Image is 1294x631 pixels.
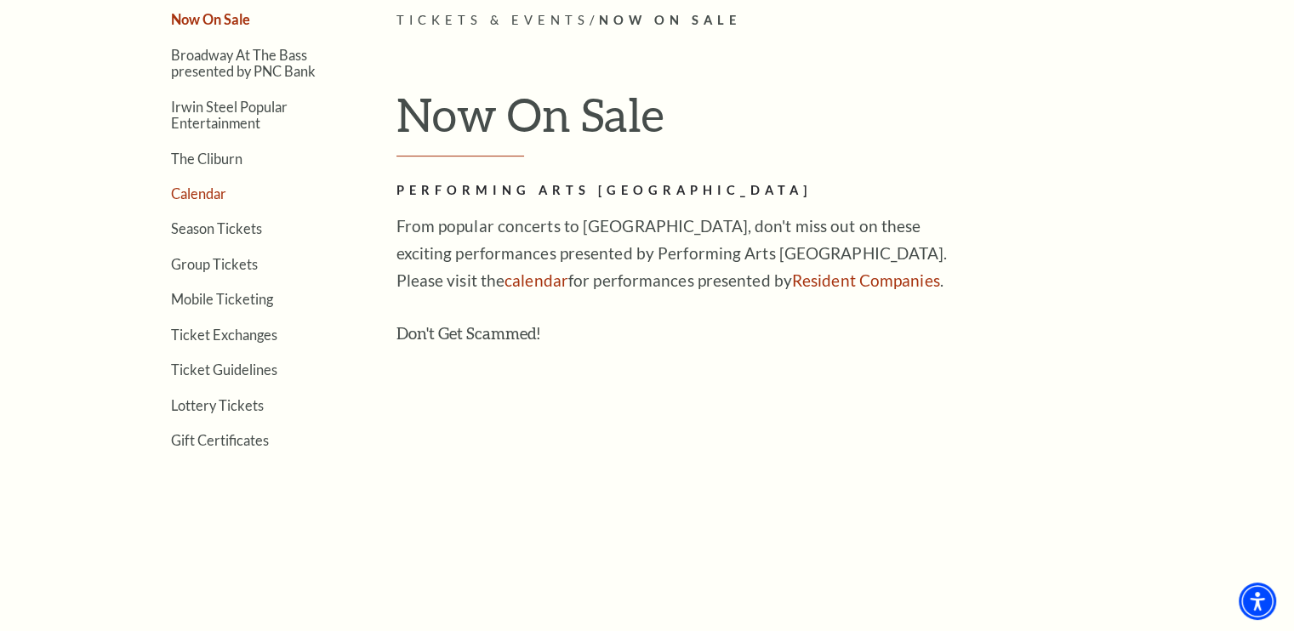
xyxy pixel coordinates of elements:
a: Ticket Guidelines [171,361,277,378]
a: Now On Sale [171,11,250,27]
span: Tickets & Events [396,13,590,27]
a: Calendar [171,185,226,202]
a: Season Tickets [171,220,262,236]
a: Broadway At The Bass presented by PNC Bank [171,47,316,79]
a: The Cliburn [171,151,242,167]
a: Irwin Steel Popular Entertainment [171,99,288,131]
h3: Don't Get Scammed! [396,320,949,347]
p: / [396,10,1175,31]
a: Ticket Exchanges [171,327,277,343]
a: Gift Certificates [171,432,269,448]
h1: Now On Sale [396,87,1175,156]
a: Group Tickets [171,256,258,272]
a: Mobile Ticketing [171,291,273,307]
p: From popular concerts to [GEOGRAPHIC_DATA], don't miss out on these exciting performances present... [396,213,949,294]
span: Now On Sale [598,13,740,27]
a: calendar [504,270,568,290]
h2: Performing Arts [GEOGRAPHIC_DATA] [396,180,949,202]
a: Resident Companies [792,270,940,290]
a: Lottery Tickets [171,397,264,413]
div: Accessibility Menu [1239,583,1276,620]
